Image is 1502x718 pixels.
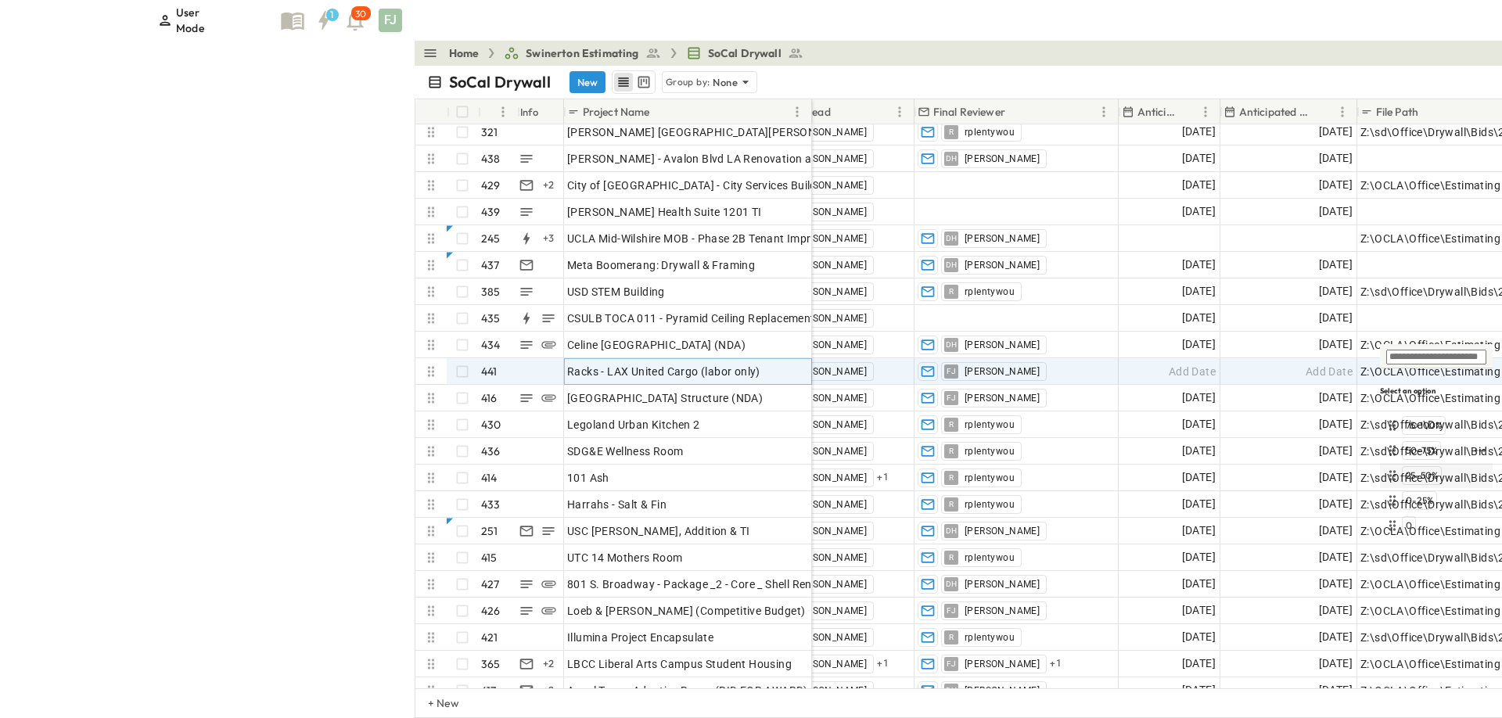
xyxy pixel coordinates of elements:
[1319,203,1353,221] span: [DATE]
[1239,104,1313,120] p: Anticipated Finish
[567,390,763,406] span: [GEOGRAPHIC_DATA] Structure (NDA)
[949,557,954,558] span: R
[1182,282,1216,300] span: [DATE]
[1406,444,1437,457] span: 50-75%
[708,45,782,61] span: SoCal Drywall
[1094,102,1113,121] button: Menu
[539,681,558,700] div: + 2
[1319,256,1353,274] span: [DATE]
[1376,104,1419,120] p: File Path
[965,525,1040,537] span: [PERSON_NAME]
[494,102,512,121] button: Menu
[1319,548,1353,566] span: [DATE]
[1383,516,1489,535] div: 0
[1319,468,1353,486] span: [DATE]
[520,90,539,134] div: Info
[792,259,867,271] span: [PERSON_NAME]
[792,153,867,165] span: [PERSON_NAME]
[792,578,867,591] span: [PERSON_NAME]
[1319,123,1353,141] span: [DATE]
[1182,256,1216,274] span: [DATE]
[1179,103,1196,120] button: Sort
[481,497,501,512] p: 433
[583,104,650,120] p: Project Name
[19,4,139,37] img: 6c363589ada0b36f064d841b69d3a419a338230e66bb0a533688fa5cc3e9e735.png
[1182,442,1216,460] span: [DATE]
[1050,656,1062,672] span: + 1
[1319,282,1353,300] span: [DATE]
[965,578,1040,591] span: [PERSON_NAME]
[792,179,867,192] span: [PERSON_NAME]
[567,470,609,486] span: 101 Ash
[481,311,501,326] p: 435
[1319,149,1353,167] span: [DATE]
[877,656,889,672] span: + 1
[481,683,497,698] p: 417
[792,285,867,298] span: [PERSON_NAME]
[481,257,500,273] p: 437
[1383,491,1489,510] div: 0-25%
[949,291,954,292] span: R
[481,178,501,193] p: 429
[481,124,498,140] p: 321
[567,656,792,672] span: LBCC Liberal Arts Campus Student Housing
[1383,466,1489,485] div: 25-50%
[792,551,867,564] span: [PERSON_NAME]
[1182,468,1216,486] span: [DATE]
[481,390,498,406] p: 416
[1182,176,1216,194] span: [DATE]
[481,231,501,246] p: 245
[567,576,851,592] span: 801 S. Broadway - Package _2 - Core _ Shell Renovation
[890,102,909,121] button: Menu
[481,656,501,672] p: 365
[481,470,498,486] p: 414
[792,498,867,511] span: [PERSON_NAME]
[965,551,1015,564] span: rplentywou
[965,365,1040,378] span: [PERSON_NAME]
[965,658,1040,670] span: [PERSON_NAME]
[1169,364,1216,379] span: Add Date
[567,630,713,645] span: Illumina Project Encapsulate
[946,158,958,159] span: DH
[965,418,1015,431] span: rplentywou
[567,124,857,140] span: [PERSON_NAME] [GEOGRAPHIC_DATA][PERSON_NAME]
[612,70,656,94] div: table view
[946,264,958,265] span: DH
[634,73,653,92] button: kanban view
[1182,389,1216,407] span: [DATE]
[481,417,501,433] p: 430
[1406,419,1442,432] span: 75-100%
[965,445,1015,458] span: rplentywou
[1319,601,1353,619] span: [DATE]
[1182,123,1216,141] span: [DATE]
[1182,149,1216,167] span: [DATE]
[614,73,633,92] button: row view
[792,605,867,617] span: [PERSON_NAME]
[478,99,517,124] div: #
[1182,628,1216,646] span: [DATE]
[792,418,867,431] span: [PERSON_NAME]
[792,631,867,644] span: [PERSON_NAME]
[965,605,1040,617] span: [PERSON_NAME]
[949,424,954,425] span: R
[1182,309,1216,327] span: [DATE]
[792,206,867,218] span: [PERSON_NAME]
[539,176,558,195] div: + 2
[481,630,498,645] p: 421
[1182,495,1216,513] span: [DATE]
[1182,415,1216,433] span: [DATE]
[965,392,1040,404] span: [PERSON_NAME]
[517,99,564,124] div: Info
[1319,495,1353,513] span: [DATE]
[947,610,956,611] span: FJ
[504,45,660,61] a: Swinerton Estimating
[567,443,684,459] span: SDG&E Wellness Room
[526,45,638,61] span: Swinerton Estimating
[834,103,851,120] button: Sort
[792,525,867,537] span: [PERSON_NAME]
[949,637,954,637] span: R
[947,371,956,372] span: FJ
[1333,102,1352,121] button: Menu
